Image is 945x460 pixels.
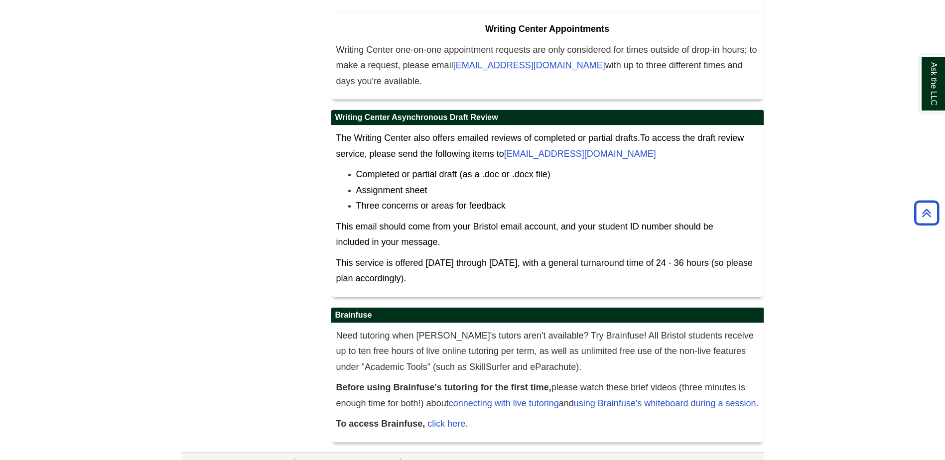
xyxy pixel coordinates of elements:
[336,419,468,429] span: .
[336,222,713,247] span: This email should come from your Bristol email account, and your student ID number should be incl...
[356,169,550,179] span: Completed or partial draft (as a .doc or .docx file)
[331,110,764,125] h2: Writing Center Asynchronous Draft Review
[336,60,743,86] span: with up to three different times and days you're available.
[453,62,605,70] a: [EMAIL_ADDRESS][DOMAIN_NAME]
[356,185,427,195] span: Assignment sheet
[336,382,551,392] strong: Before using Brainfuse's tutoring for the first time,
[449,398,559,408] a: connecting with live tutoring
[336,133,641,143] span: The Writing Center also offers emailed reviews of completed or partial drafts.
[485,24,609,34] span: Writing Center Appointments
[336,133,744,159] span: To access the draft review service, please send the following items to
[574,398,756,408] a: using Brainfuse's whiteboard during a session
[336,45,757,71] span: Writing Center one-on-one appointment requests are only considered for times outside of drop-in h...
[336,258,753,284] span: This service is offered [DATE] through [DATE], with a general turnaround time of 24 - 36 hours (s...
[911,206,943,220] a: Back to Top
[336,419,425,429] strong: To access Brainfuse,
[356,201,506,211] span: Three concerns or areas for feedback
[336,382,759,408] span: please watch these brief videos (three minutes is enough time for both!) about and .
[453,60,605,70] span: [EMAIL_ADDRESS][DOMAIN_NAME]
[336,331,754,372] span: Need tutoring when [PERSON_NAME]'s tutors aren't available? Try Brainfuse! All Bristol students r...
[504,149,656,159] a: [EMAIL_ADDRESS][DOMAIN_NAME]
[427,419,465,429] a: click here
[331,308,764,323] h2: Brainfuse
